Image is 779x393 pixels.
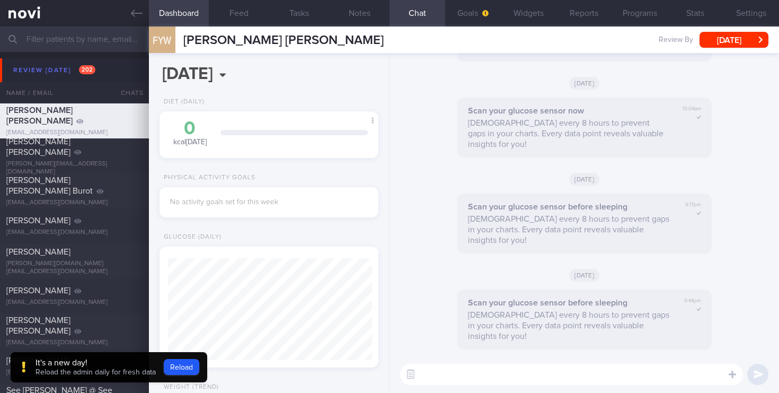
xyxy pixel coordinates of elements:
div: It's a new day! [36,357,156,368]
span: [PERSON_NAME] [6,216,70,225]
span: [DATE] [569,269,599,282]
p: [DEMOGRAPHIC_DATA] every 8 hours to prevent gaps in your charts. Every data point reveals valuabl... [468,310,669,342]
span: [PERSON_NAME] [PERSON_NAME] Burot [6,176,93,195]
div: Review [DATE] [11,63,98,77]
div: Diet (Daily) [160,98,205,106]
span: [DATE] [569,173,599,186]
span: [PERSON_NAME] [PERSON_NAME] [183,34,384,47]
strong: Scan your glucose sensor before sleeping [468,203,627,211]
span: 10:04am [683,106,701,112]
div: FYW [146,20,178,61]
span: [PERSON_NAME] [6,356,70,365]
strong: Scan your glucose sensor now [468,107,584,115]
div: [PERSON_NAME][DOMAIN_NAME][EMAIL_ADDRESS][DOMAIN_NAME] [6,260,143,276]
div: 0 [170,119,210,138]
span: [PERSON_NAME] [PERSON_NAME] [6,137,70,156]
button: [DATE] [700,32,768,48]
div: [EMAIL_ADDRESS][DOMAIN_NAME] [6,229,143,237]
div: [EMAIL_ADDRESS][DOMAIN_NAME] [6,199,143,207]
div: Chats [107,82,149,103]
span: Reload the admin daily for fresh data [36,369,156,376]
button: Reload [164,359,199,375]
div: [EMAIL_ADDRESS][DOMAIN_NAME] [6,339,143,347]
div: [EMAIL_ADDRESS][DOMAIN_NAME] [6,369,143,377]
span: [PERSON_NAME] [PERSON_NAME] [6,316,70,335]
span: [PERSON_NAME] [PERSON_NAME] [6,106,73,125]
div: Physical Activity Goals [160,174,255,182]
div: [PERSON_NAME][EMAIL_ADDRESS][DOMAIN_NAME] [6,160,143,176]
div: [EMAIL_ADDRESS][DOMAIN_NAME] [6,129,143,137]
p: [DEMOGRAPHIC_DATA] every 8 hours to prevent gaps in your charts. Every data point reveals valuabl... [468,118,668,150]
div: kcal [DATE] [170,119,210,147]
span: Review By [659,36,693,45]
div: [EMAIL_ADDRESS][DOMAIN_NAME] [6,299,143,307]
span: [PERSON_NAME] [6,248,70,256]
div: Glucose (Daily) [160,233,222,241]
p: [DEMOGRAPHIC_DATA] every 8 hours to prevent gaps in your charts. Every data point reveals valuabl... [468,214,669,246]
span: 9:44pm [684,298,701,304]
span: [DATE] [569,77,599,90]
span: 202 [79,65,95,74]
strong: Scan your glucose sensor before sleeping [468,299,627,307]
div: No activity goals set for this week [170,198,368,207]
span: [PERSON_NAME] [6,286,70,295]
span: 9:17pm [685,202,701,208]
